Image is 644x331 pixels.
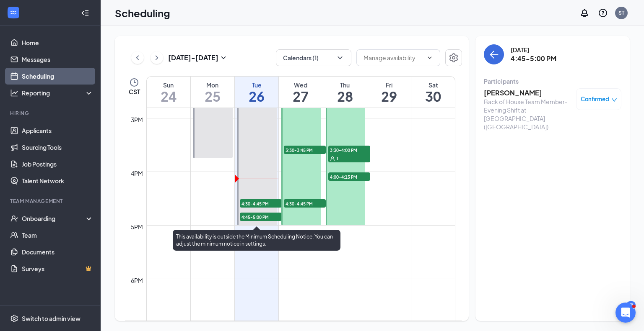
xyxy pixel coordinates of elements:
[129,276,145,285] div: 6pm
[191,81,234,89] div: Mon
[367,77,411,108] a: August 29, 2025
[81,9,89,17] svg: Collapse
[284,146,326,154] span: 3:30-3:45 PM
[484,44,504,64] button: back-button
[129,115,145,124] div: 3pm
[489,49,499,59] svg: ArrowLeft
[10,314,18,323] svg: Settings
[579,8,589,18] svg: Notifications
[279,77,322,108] a: August 27, 2025
[618,9,624,16] div: ST
[276,49,351,66] button: Calendars (1)ChevronDown
[336,156,339,162] span: 1
[611,97,617,103] span: down
[511,54,556,63] h3: 4:45-5:00 PM
[364,53,423,62] input: Manage availability
[22,139,93,156] a: Sourcing Tools
[147,81,190,89] div: Sun
[328,172,370,181] span: 4:00-4:15 PM
[323,89,367,103] h1: 28
[22,314,80,323] div: Switch to admin view
[10,198,92,205] div: Team Management
[411,81,455,89] div: Sat
[22,172,93,189] a: Talent Network
[22,51,93,68] a: Messages
[240,199,282,208] span: 4:30-4:45 PM
[10,214,18,223] svg: UserCheck
[240,213,282,221] span: 4:45-5:00 PM
[323,77,367,108] a: August 28, 2025
[191,89,234,103] h1: 25
[411,77,455,108] a: August 30, 2025
[22,89,94,97] div: Reporting
[626,301,636,308] div: 45
[129,222,145,231] div: 5pm
[218,53,229,63] svg: SmallChevronDown
[22,122,93,139] a: Applicants
[147,89,190,103] h1: 24
[235,81,278,89] div: Tue
[445,49,462,66] button: Settings
[279,89,322,103] h1: 27
[151,51,163,64] button: ChevronRight
[22,227,93,244] a: Team
[426,54,433,61] svg: ChevronDown
[173,230,340,251] div: This availability is outside the Minimum Scheduling Notice. You can adjust the minimum notice in ...
[484,88,572,98] h3: [PERSON_NAME]
[22,34,93,51] a: Home
[367,89,411,103] h1: 29
[484,77,621,85] div: Participants
[22,156,93,172] a: Job Postings
[22,260,93,277] a: SurveysCrown
[484,98,572,131] div: Back of House Team Member- Evening Shift at [GEOGRAPHIC_DATA] ([GEOGRAPHIC_DATA])
[9,8,18,17] svg: WorkstreamLogo
[10,89,18,97] svg: Analysis
[598,8,608,18] svg: QuestionInfo
[511,46,556,54] div: [DATE]
[22,244,93,260] a: Documents
[279,81,322,89] div: Wed
[411,89,455,103] h1: 30
[129,77,139,87] svg: Clock
[131,51,144,64] button: ChevronLeft
[336,54,344,62] svg: ChevronDown
[191,77,234,108] a: August 25, 2025
[22,68,93,85] a: Scheduling
[115,6,170,20] h1: Scheduling
[284,199,326,208] span: 4:30-4:45 PM
[323,81,367,89] div: Thu
[22,214,86,223] div: Onboarding
[133,53,142,63] svg: ChevronLeft
[449,53,459,63] svg: Settings
[235,89,278,103] h1: 26
[147,77,190,108] a: August 24, 2025
[235,77,278,108] a: August 26, 2025
[168,53,218,62] h3: [DATE] - [DATE]
[10,110,92,117] div: Hiring
[129,169,145,178] div: 4pm
[581,95,609,103] span: Confirmed
[328,146,370,154] span: 3:30-4:00 PM
[129,87,140,96] span: CST
[153,53,161,63] svg: ChevronRight
[615,303,636,323] iframe: Intercom live chat
[330,156,335,161] svg: User
[367,81,411,89] div: Fri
